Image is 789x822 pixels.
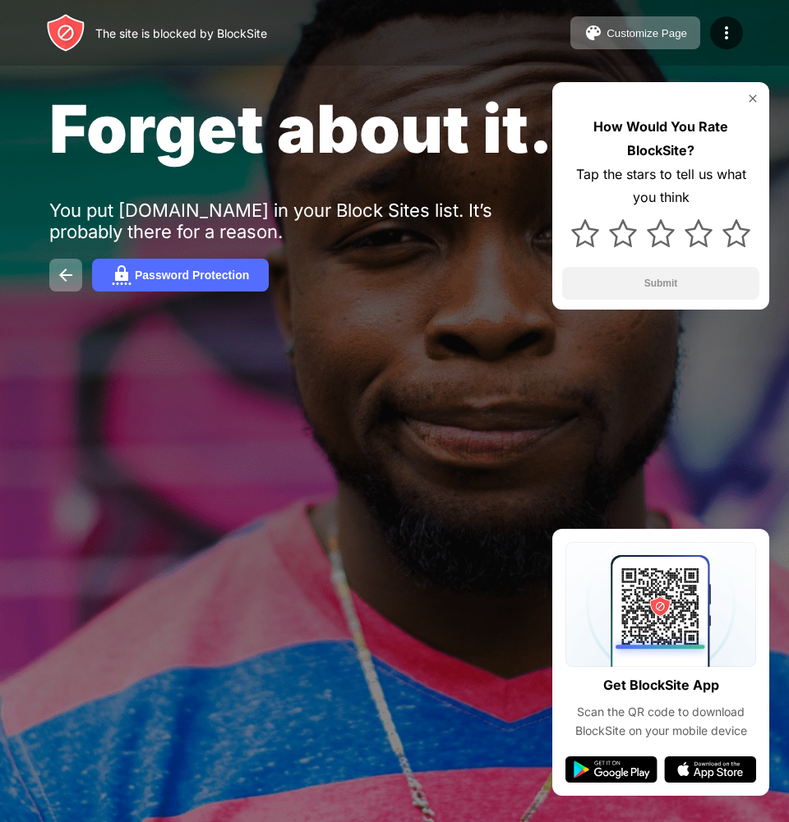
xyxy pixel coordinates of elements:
img: star.svg [685,219,713,247]
button: Customize Page [570,16,700,49]
img: qrcode.svg [565,542,756,667]
div: Get BlockSite App [603,673,719,697]
div: The site is blocked by BlockSite [95,26,267,40]
img: rate-us-close.svg [746,92,759,105]
img: header-logo.svg [46,13,85,53]
button: Password Protection [92,259,269,292]
img: menu-icon.svg [717,23,736,43]
div: Password Protection [135,269,249,282]
div: Scan the QR code to download BlockSite on your mobile device [565,703,756,740]
div: Customize Page [607,27,687,39]
img: password.svg [112,265,131,285]
img: star.svg [647,219,675,247]
img: pallet.svg [584,23,603,43]
img: star.svg [722,219,750,247]
img: star.svg [609,219,637,247]
div: You put [DOMAIN_NAME] in your Block Sites list. It’s probably there for a reason. [49,200,557,242]
button: Submit [562,267,759,300]
img: back.svg [56,265,76,285]
div: Tap the stars to tell us what you think [562,163,759,210]
img: google-play.svg [565,756,657,783]
div: How Would You Rate BlockSite? [562,115,759,163]
span: Forget about it. [49,89,553,168]
img: star.svg [571,219,599,247]
img: app-store.svg [664,756,756,783]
